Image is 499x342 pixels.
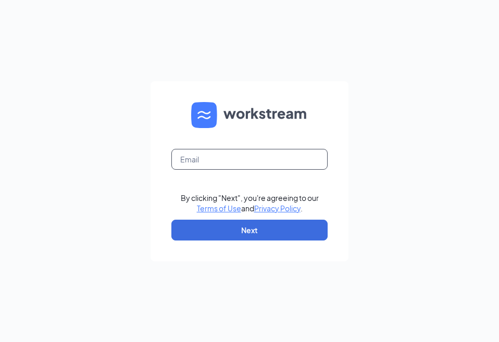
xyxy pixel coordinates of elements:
[191,102,308,128] img: WS logo and Workstream text
[197,204,241,213] a: Terms of Use
[171,149,328,170] input: Email
[181,193,319,213] div: By clicking "Next", you're agreeing to our and .
[254,204,301,213] a: Privacy Policy
[171,220,328,240] button: Next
